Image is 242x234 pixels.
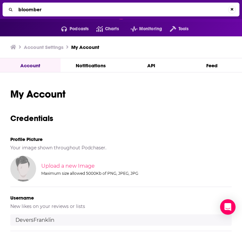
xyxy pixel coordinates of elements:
input: Search... [16,5,228,15]
a: Feed [181,58,242,72]
h5: Profile Picture [10,136,232,142]
span: Podcasts [70,24,89,33]
img: Your profile image [10,156,36,182]
a: Notifications [61,58,121,72]
div: Maximum size allowed 5000Kb of PNG, JPEG, JPG [41,171,230,176]
h3: Credentials [10,113,232,123]
span: Tools [179,24,189,33]
div: Open Intercom Messenger [220,199,236,215]
button: open menu [53,24,89,34]
div: Search... [3,3,239,16]
button: open menu [162,24,189,34]
a: Charts [89,24,119,34]
button: open menu [123,24,162,34]
span: Charts [105,24,119,33]
a: API [121,58,182,72]
input: username [10,214,232,226]
h5: New likes on your reviews or lists [10,203,232,209]
a: My Account [71,44,99,50]
h5: Username [10,195,232,201]
span: Monitoring [139,24,162,33]
a: Account Settings [24,44,63,50]
h1: My Account [10,88,232,100]
h5: Your image shown throughout Podchaser. [10,145,232,151]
